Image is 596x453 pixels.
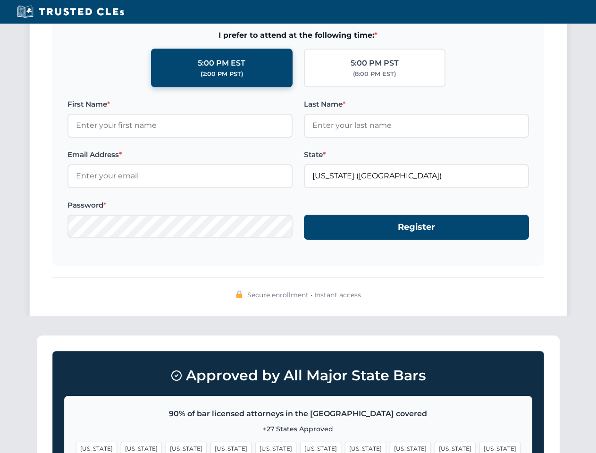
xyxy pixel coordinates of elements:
[76,408,520,420] p: 90% of bar licensed attorneys in the [GEOGRAPHIC_DATA] covered
[67,149,293,160] label: Email Address
[67,200,293,211] label: Password
[67,164,293,188] input: Enter your email
[67,114,293,137] input: Enter your first name
[304,99,529,110] label: Last Name
[304,164,529,188] input: Florida (FL)
[351,57,399,69] div: 5:00 PM PST
[235,291,243,298] img: 🔒
[304,149,529,160] label: State
[304,215,529,240] button: Register
[67,29,529,42] span: I prefer to attend at the following time:
[247,290,361,300] span: Secure enrollment • Instant access
[67,99,293,110] label: First Name
[64,363,532,388] h3: Approved by All Major State Bars
[201,69,243,79] div: (2:00 PM PST)
[304,114,529,137] input: Enter your last name
[353,69,396,79] div: (8:00 PM EST)
[14,5,127,19] img: Trusted CLEs
[198,57,245,69] div: 5:00 PM EST
[76,424,520,434] p: +27 States Approved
